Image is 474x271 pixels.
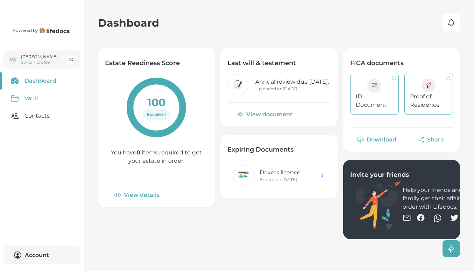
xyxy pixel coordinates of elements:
a: Powered by [10,25,73,36]
button: View document [227,106,303,123]
button: twitter [450,211,459,225]
p: Expires on [DATE] [260,177,319,182]
div: LW [9,55,17,64]
a: Drivers licenceExpires on [DATE] [227,162,330,189]
button: Account [3,246,80,264]
p: [PERSON_NAME] [21,54,58,60]
p: Annual review due [DATE]. [255,78,329,86]
p: Drivers licence [260,168,319,177]
button: Share [410,131,453,148]
span: Excellent [143,112,170,117]
p: Proof of Residence [410,92,447,109]
button: LW[PERSON_NAME]Switch profile [3,50,80,69]
button: linkedin [464,211,473,225]
h4: Invite your friends [350,171,453,179]
p: Switch profile [21,60,58,65]
h4: FICA documents [350,59,453,67]
h4: Estate Readiness Score [105,59,208,67]
h2: 100 [147,96,165,109]
a: Proof of Residence [404,73,453,115]
a: ID Document [350,73,399,115]
h2: Dashboard [98,16,159,29]
p: You have items required to get your estate in order. [105,148,208,165]
p: ID Document [356,92,393,109]
h4: Expiring Documents [227,145,330,154]
p: Uploaded on [DATE] [255,86,329,92]
button: facebook [417,211,425,225]
b: 0 [136,149,140,156]
button: View details [105,187,170,203]
button: Download [350,131,404,148]
button: email [403,211,411,225]
h4: Last will & testament [227,59,330,67]
p: Help your friends and family get their affairs in order with Lifedocs. [403,186,473,211]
